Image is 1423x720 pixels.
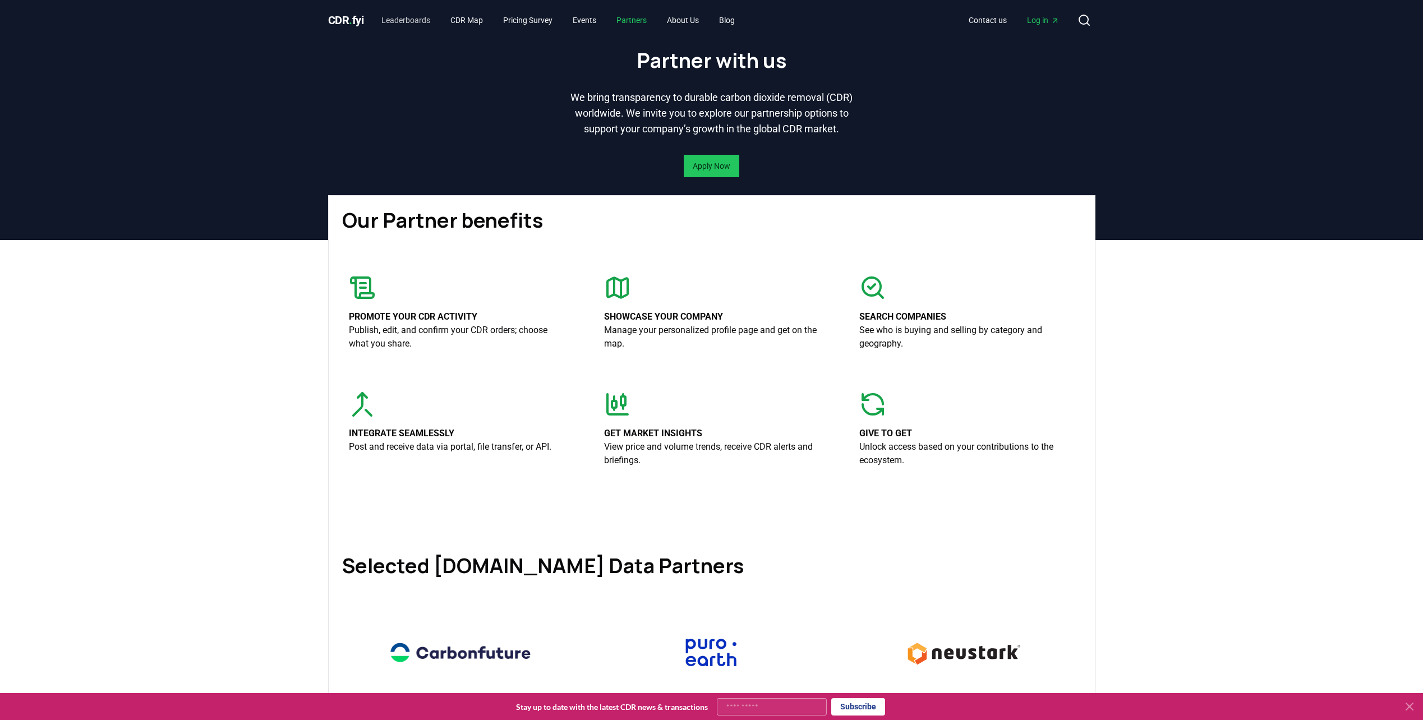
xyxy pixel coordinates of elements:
a: CDR.fyi [328,12,364,28]
p: View price and volume trends, receive CDR alerts and briefings. [604,440,819,467]
p: Get market insights [604,427,819,440]
img: Carbonfuture logo [380,622,541,684]
a: Contact us [960,10,1016,30]
a: Events [564,10,605,30]
h1: Partner with us [637,49,786,72]
a: Leaderboards [372,10,439,30]
span: . [349,13,352,27]
span: CDR fyi [328,13,364,27]
h1: Our Partner benefits [342,209,1081,232]
img: Puro.earth logo [631,622,791,684]
p: Post and receive data via portal, file transfer, or API. [349,440,551,454]
nav: Main [960,10,1069,30]
p: Search companies [859,310,1074,324]
img: Neustark logo [882,622,1043,684]
p: Publish, edit, and confirm your CDR orders; choose what you share. [349,324,564,350]
a: Partners [607,10,656,30]
span: Log in [1027,15,1060,26]
a: Apply Now [693,160,730,172]
h1: Selected [DOMAIN_NAME] Data Partners [342,555,1081,577]
p: See who is buying and selling by category and geography. [859,324,1074,350]
p: Showcase your company [604,310,819,324]
a: CDR Map [441,10,492,30]
p: Integrate seamlessly [349,427,551,440]
button: Apply Now [684,155,739,177]
p: Give to get [859,427,1074,440]
p: Unlock access based on your contributions to the ecosystem. [859,440,1074,467]
p: Manage your personalized profile page and get on the map. [604,324,819,350]
a: About Us [658,10,708,30]
a: Blog [710,10,744,30]
a: Pricing Survey [494,10,561,30]
a: Log in [1018,10,1069,30]
p: We bring transparency to durable carbon dioxide removal (CDR) worldwide. We invite you to explore... [568,90,855,137]
nav: Main [372,10,744,30]
p: Promote your CDR activity [349,310,564,324]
